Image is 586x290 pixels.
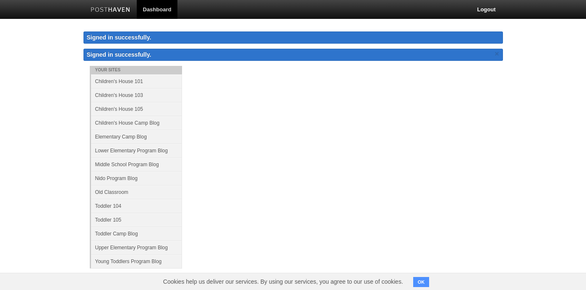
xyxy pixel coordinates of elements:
a: × [493,49,501,59]
li: Your Sites [90,66,182,74]
a: Young Toddlers Program Blog [91,254,182,268]
a: Toddler 104 [91,199,182,213]
img: Posthaven-bar [91,7,130,13]
a: Old Classroom [91,185,182,199]
a: Upper Elementary Program Blog [91,240,182,254]
a: Children's House 103 [91,88,182,102]
button: OK [413,277,430,287]
a: Toddler Camp Blog [91,227,182,240]
a: Elementary Camp Blog [91,130,182,144]
a: Children's House 105 [91,102,182,116]
span: Signed in successfully. [87,51,151,58]
span: Cookies help us deliver our services. By using our services, you agree to our use of cookies. [155,273,412,290]
a: Children's House 101 [91,74,182,88]
a: Children's House Camp Blog [91,116,182,130]
a: Lower Elementary Program Blog [91,144,182,157]
a: Middle School Program Blog [91,157,182,171]
a: Nido Program Blog [91,171,182,185]
a: Toddler 105 [91,213,182,227]
div: Signed in successfully. [83,31,503,44]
